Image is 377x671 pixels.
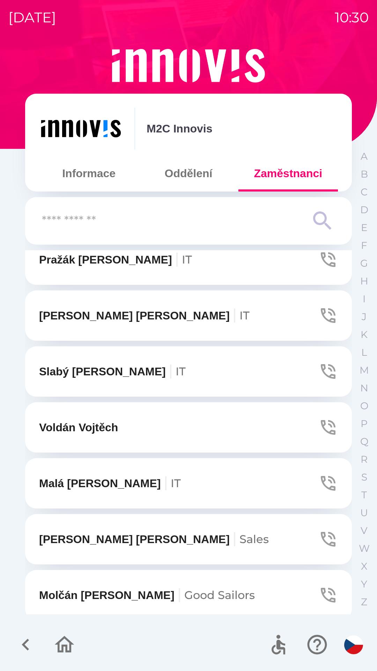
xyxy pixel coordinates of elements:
span: IT [239,309,250,322]
button: [PERSON_NAME] [PERSON_NAME]IT [25,290,352,341]
p: Slabý [PERSON_NAME] [39,363,186,380]
button: Informace [39,161,139,186]
button: Oddělení [139,161,238,186]
img: ef454dd6-c04b-4b09-86fc-253a1223f7b7.png [39,108,123,150]
button: Slabý [PERSON_NAME]IT [25,346,352,397]
p: Malá [PERSON_NAME] [39,475,181,492]
p: Voldán Vojtěch [39,419,118,436]
img: cs flag [344,635,363,654]
button: Molčán [PERSON_NAME]Good Sailors [25,570,352,620]
span: Sales [239,532,269,546]
p: 10:30 [335,7,369,28]
p: [PERSON_NAME] [PERSON_NAME] [39,531,269,548]
p: [PERSON_NAME] [PERSON_NAME] [39,307,250,324]
p: Pražák [PERSON_NAME] [39,251,192,268]
img: Logo [25,49,352,82]
p: [DATE] [8,7,56,28]
button: Pražák [PERSON_NAME]IT [25,235,352,285]
p: M2C Innovis [147,120,212,137]
span: Good Sailors [184,588,255,602]
button: [PERSON_NAME] [PERSON_NAME]Sales [25,514,352,564]
p: Molčán [PERSON_NAME] [39,587,255,604]
span: IT [182,253,192,266]
button: Malá [PERSON_NAME]IT [25,458,352,508]
span: IT [171,476,181,490]
button: Zaměstnanci [238,161,338,186]
button: Voldán Vojtěch [25,402,352,453]
span: IT [176,365,186,378]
